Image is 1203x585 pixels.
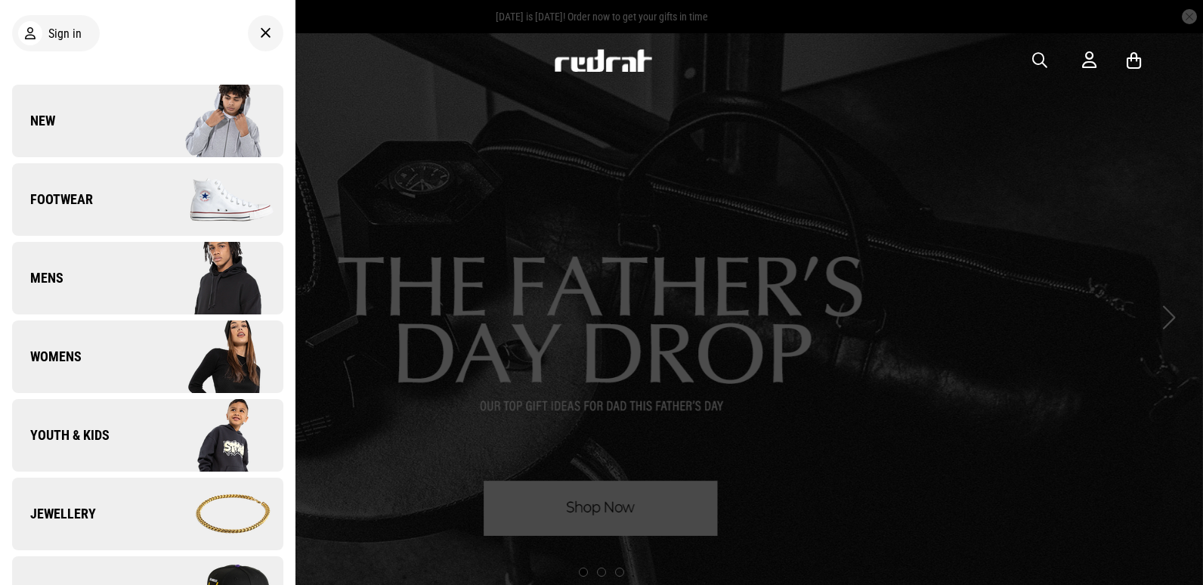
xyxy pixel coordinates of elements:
[147,319,283,395] img: Company
[12,112,55,130] span: New
[12,426,110,444] span: Youth & Kids
[12,399,283,472] a: Youth & Kids Company
[12,505,96,523] span: Jewellery
[12,320,283,393] a: Womens Company
[147,83,283,159] img: Company
[147,240,283,316] img: Company
[147,398,283,473] img: Company
[12,85,283,157] a: New Company
[147,162,283,237] img: Company
[12,269,63,287] span: Mens
[553,49,653,72] img: Redrat logo
[147,476,283,552] img: Company
[12,190,93,209] span: Footwear
[12,242,283,314] a: Mens Company
[12,348,82,366] span: Womens
[12,478,283,550] a: Jewellery Company
[48,26,82,41] span: Sign in
[12,163,283,236] a: Footwear Company
[12,6,57,51] button: Open LiveChat chat widget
